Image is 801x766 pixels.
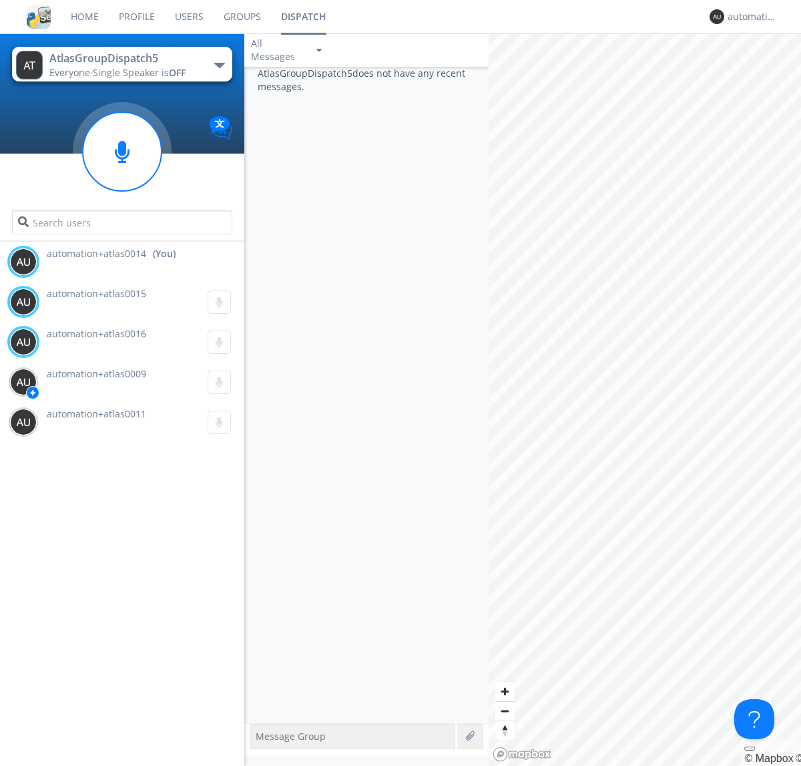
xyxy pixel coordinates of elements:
img: 373638.png [10,369,37,395]
span: automation+atlas0011 [47,407,146,420]
span: OFF [169,66,186,79]
span: automation+atlas0014 [47,247,146,260]
div: Everyone · [49,66,200,79]
span: Zoom out [495,702,515,721]
div: AtlasGroupDispatch5 [49,51,200,66]
img: 373638.png [10,409,37,435]
span: automation+atlas0016 [47,327,146,340]
img: 373638.png [10,289,37,315]
a: Mapbox logo [493,747,551,762]
img: 373638.png [16,51,43,79]
button: Zoom in [495,682,515,701]
div: automation+atlas0014 [728,10,778,23]
input: Search users [12,210,232,234]
button: AtlasGroupDispatch5Everyone·Single Speaker isOFF [12,47,232,81]
a: Mapbox [744,753,793,764]
div: All Messages [251,37,304,63]
div: AtlasGroupDispatch5 does not have any recent messages. [244,67,489,723]
span: automation+atlas0009 [47,367,146,380]
span: Reset bearing to north [495,721,515,740]
button: Toggle attribution [744,747,755,751]
img: 373638.png [10,329,37,355]
button: Zoom out [495,701,515,721]
span: automation+atlas0015 [47,287,146,300]
div: (You) [153,247,176,260]
span: Single Speaker is [93,66,186,79]
img: Translation enabled [209,116,232,140]
img: 373638.png [710,9,724,24]
button: Reset bearing to north [495,721,515,740]
img: cddb5a64eb264b2086981ab96f4c1ba7 [27,5,51,29]
iframe: Toggle Customer Support [734,699,774,739]
img: caret-down-sm.svg [316,49,322,52]
img: 373638.png [10,248,37,275]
